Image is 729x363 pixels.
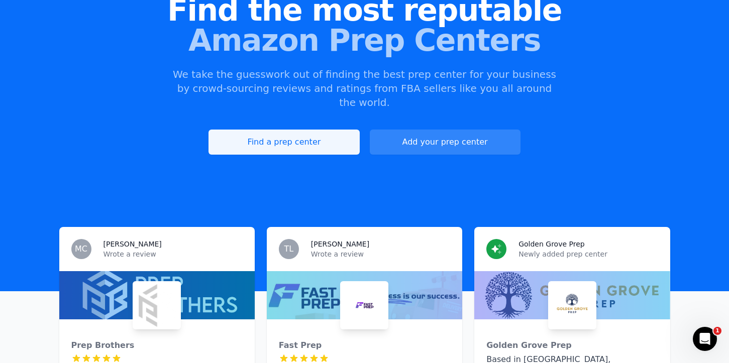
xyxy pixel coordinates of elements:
h3: Golden Grove Prep [518,239,584,249]
img: Prep Brothers [135,283,179,327]
div: Prep Brothers [71,339,243,351]
span: MC [75,245,87,253]
span: 1 [713,327,721,335]
p: Wrote a review [103,249,243,259]
h3: [PERSON_NAME] [311,239,369,249]
p: We take the guesswork out of finding the best prep center for your business by crowd-sourcing rev... [172,67,558,109]
img: Fast Prep [342,283,386,327]
a: Add your prep center [370,130,520,155]
div: Golden Grove Prep [486,339,658,351]
span: TL [284,245,293,253]
div: Fast Prep [279,339,450,351]
a: Find a prep center [209,130,359,155]
p: Newly added prep center [518,249,658,259]
iframe: Intercom live chat [693,327,717,351]
img: Golden Grove Prep [550,283,594,327]
p: Wrote a review [311,249,450,259]
h3: [PERSON_NAME] [103,239,162,249]
span: Amazon Prep Centers [16,25,713,55]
